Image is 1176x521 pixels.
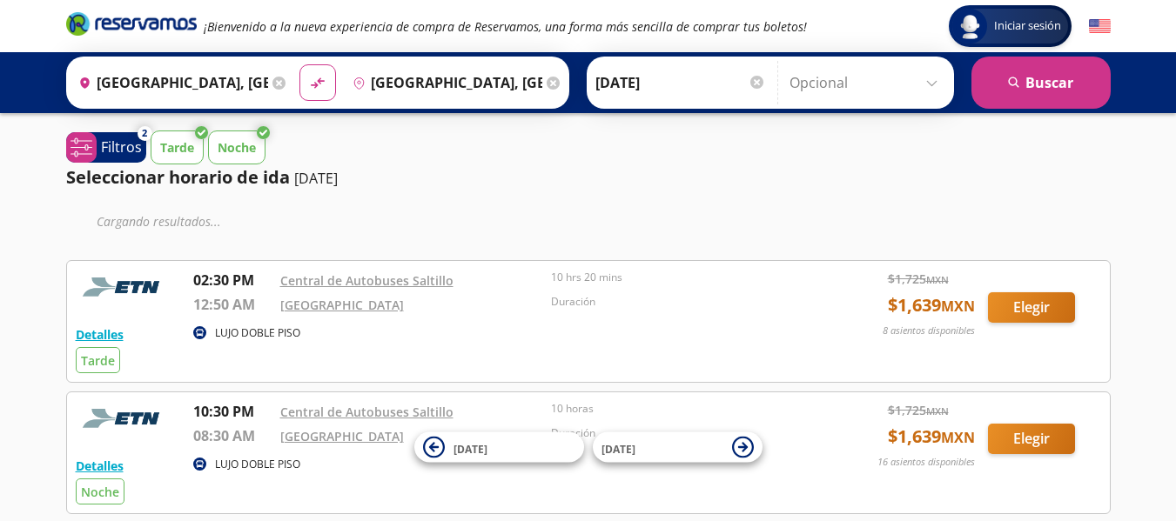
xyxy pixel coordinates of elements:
[280,272,454,289] a: Central de Autobuses Saltillo
[280,404,454,420] a: Central de Autobuses Saltillo
[971,57,1111,109] button: Buscar
[76,270,171,304] img: RESERVAMOS
[888,424,975,450] span: $ 1,639
[101,137,142,157] p: Filtros
[215,457,300,472] p: LUJO DOBLE PISO
[66,10,197,42] a: Brand Logo
[294,168,338,189] p: [DATE]
[142,126,147,141] span: 2
[71,61,268,104] input: Buscar Origen
[926,404,949,417] small: MXN
[81,484,119,500] span: Noche
[151,130,204,164] button: Tarde
[941,428,975,447] small: MXN
[551,425,814,441] p: Duración
[883,324,975,338] p: 8 asientos disponibles
[551,270,814,285] p: 10 hrs 20 mins
[790,61,945,104] input: Opcional
[66,164,290,190] p: Seleccionar horario de ida
[76,401,171,436] img: RESERVAMOS
[926,273,949,286] small: MXN
[193,294,272,315] p: 12:50 AM
[551,294,814,310] p: Duración
[66,10,197,37] i: Brand Logo
[66,132,146,163] button: 2Filtros
[160,138,194,157] p: Tarde
[97,213,221,230] em: Cargando resultados ...
[215,325,300,341] p: LUJO DOBLE PISO
[346,61,542,104] input: Buscar Destino
[1089,16,1111,37] button: English
[193,401,272,422] p: 10:30 PM
[987,17,1068,35] span: Iniciar sesión
[81,352,115,369] span: Tarde
[888,270,949,288] span: $ 1,725
[193,425,272,446] p: 08:30 AM
[595,61,766,104] input: Elegir Fecha
[280,428,404,444] a: [GEOGRAPHIC_DATA]
[988,292,1075,323] button: Elegir
[601,441,635,456] span: [DATE]
[551,401,814,417] p: 10 horas
[193,270,272,291] p: 02:30 PM
[593,432,763,463] button: [DATE]
[208,130,265,164] button: Noche
[280,297,404,313] a: [GEOGRAPHIC_DATA]
[204,18,807,35] em: ¡Bienvenido a la nueva experiencia de compra de Reservamos, una forma más sencilla de comprar tus...
[888,401,949,419] span: $ 1,725
[454,441,487,456] span: [DATE]
[941,297,975,316] small: MXN
[414,432,584,463] button: [DATE]
[76,325,124,344] button: Detalles
[218,138,256,157] p: Noche
[877,455,975,470] p: 16 asientos disponibles
[888,292,975,318] span: $ 1,639
[988,424,1075,454] button: Elegir
[76,457,124,475] button: Detalles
